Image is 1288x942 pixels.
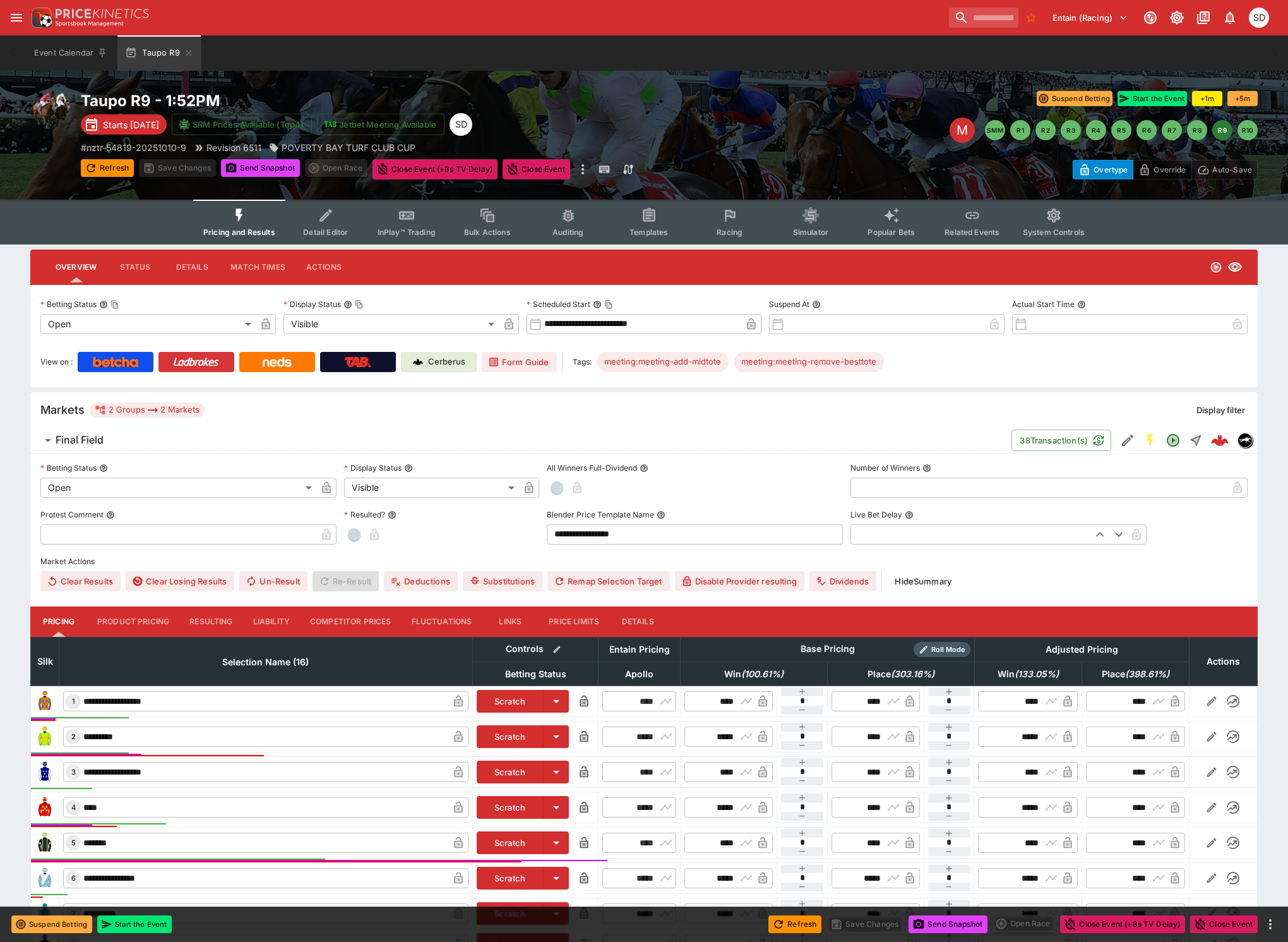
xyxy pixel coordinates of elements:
[283,299,341,310] p: Display Status
[239,571,307,591] button: Un-Result
[126,571,234,591] button: Clear Losing Results
[1060,915,1185,933] button: Close Event (+8s TV Delay)
[1211,432,1229,449] img: logo-cerberus--red.svg
[464,227,511,237] span: Bulk Actions
[107,252,164,282] button: Status
[629,227,668,237] span: Templates
[1037,91,1112,106] button: Suspend Betting
[1162,429,1184,452] button: Open
[1111,120,1131,140] button: R5
[710,667,797,682] span: excl. Emergencies (99.99%)
[95,402,200,418] div: 2 Groups 2 Markets
[56,9,149,18] img: PriceKinetics
[179,607,242,637] button: Resulting
[40,509,104,520] p: Protest Comment
[1088,667,1183,682] span: excl. Emergencies (392.36%)
[300,607,402,637] button: Competitor Prices
[793,227,828,237] span: Simulator
[1118,91,1187,106] button: Start the Event
[303,227,348,237] span: Detail Editor
[69,768,78,776] span: 3
[35,833,55,853] img: runner 5
[69,697,78,706] span: 1
[450,113,472,136] div: Stuart Dibb
[40,552,1248,571] label: Market Actions
[503,159,570,179] button: Close Event
[547,509,654,520] p: Blender Price Template Name
[1023,227,1085,237] span: System Controls
[905,510,914,519] button: Live Bet Delay
[922,464,931,473] button: Number of Winners
[81,91,669,111] h2: Copy To Clipboard
[1166,433,1181,448] svg: Open
[850,462,920,473] p: Number of Winners
[117,35,201,71] button: Taupo R9
[40,352,73,372] label: View on :
[573,352,592,372] label: Tags:
[269,141,415,154] div: POVERTY BAY TURF CLUB CUP
[69,838,78,847] span: 5
[295,252,352,282] button: Actions
[1210,261,1222,274] svg: Open
[1263,917,1278,932] button: more
[1191,160,1258,179] button: Auto-Save
[35,868,55,888] img: runner 6
[1136,120,1157,140] button: R6
[491,667,580,682] span: Betting Status
[868,227,915,237] span: Popular Bets
[609,607,666,637] button: Details
[221,159,300,177] button: Send Snapshot
[69,803,78,812] span: 4
[1190,915,1258,933] button: Close Event
[850,509,902,520] p: Live Bet Delay
[472,637,599,661] th: Controls
[949,8,1018,28] input: search
[1139,429,1162,452] button: SGM Enabled
[428,356,465,368] p: Cerberus
[1073,160,1258,179] div: Start From
[926,644,970,655] span: Roll Mode
[313,571,379,591] span: Re-Result
[1139,6,1162,29] button: Connected to PK
[1094,163,1128,176] p: Overtype
[1035,120,1056,140] button: R2
[768,915,821,933] button: Refresh
[887,571,959,591] button: HideSummary
[173,357,219,367] img: Ladbrokes
[1073,160,1133,179] button: Overtype
[1219,6,1241,29] button: Notifications
[305,159,367,177] div: split button
[984,667,1073,682] span: excl. Emergencies (131.96%)
[1012,299,1075,310] p: Actual Start Time
[1189,637,1257,685] th: Actions
[1237,120,1258,140] button: R10
[69,874,78,883] span: 6
[463,571,542,591] button: Substitutions
[477,902,544,925] button: Scratch
[1187,120,1207,140] button: R8
[1125,667,1169,682] em: ( 398.61 %)
[106,510,115,519] button: Protest Comment
[1207,428,1232,453] a: 89f8acba-ff5d-4acc-a315-451d68a3251b
[1212,163,1252,176] p: Auto-Save
[220,252,295,282] button: Match Times
[355,300,364,309] button: Copy To Clipboard
[604,300,613,309] button: Copy To Clipboard
[1045,8,1135,28] button: Select Tenant
[1211,432,1229,449] div: 89f8acba-ff5d-4acc-a315-451d68a3251b
[1116,429,1139,452] button: Edit Detail
[1061,120,1081,140] button: R3
[1086,120,1106,140] button: R4
[809,571,876,591] button: Dividends
[1237,433,1253,448] div: nztr
[477,831,544,854] button: Scratch
[1249,8,1269,28] div: Stuart Dibb
[547,462,637,473] p: All Winners Full-Dividend
[657,510,665,519] button: Blender Price Template Name
[477,761,544,783] button: Scratch
[477,867,544,890] button: Scratch
[812,300,821,309] button: Suspend At
[599,637,681,661] th: Entain Pricing
[35,691,55,711] img: runner 1
[40,478,316,498] div: Open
